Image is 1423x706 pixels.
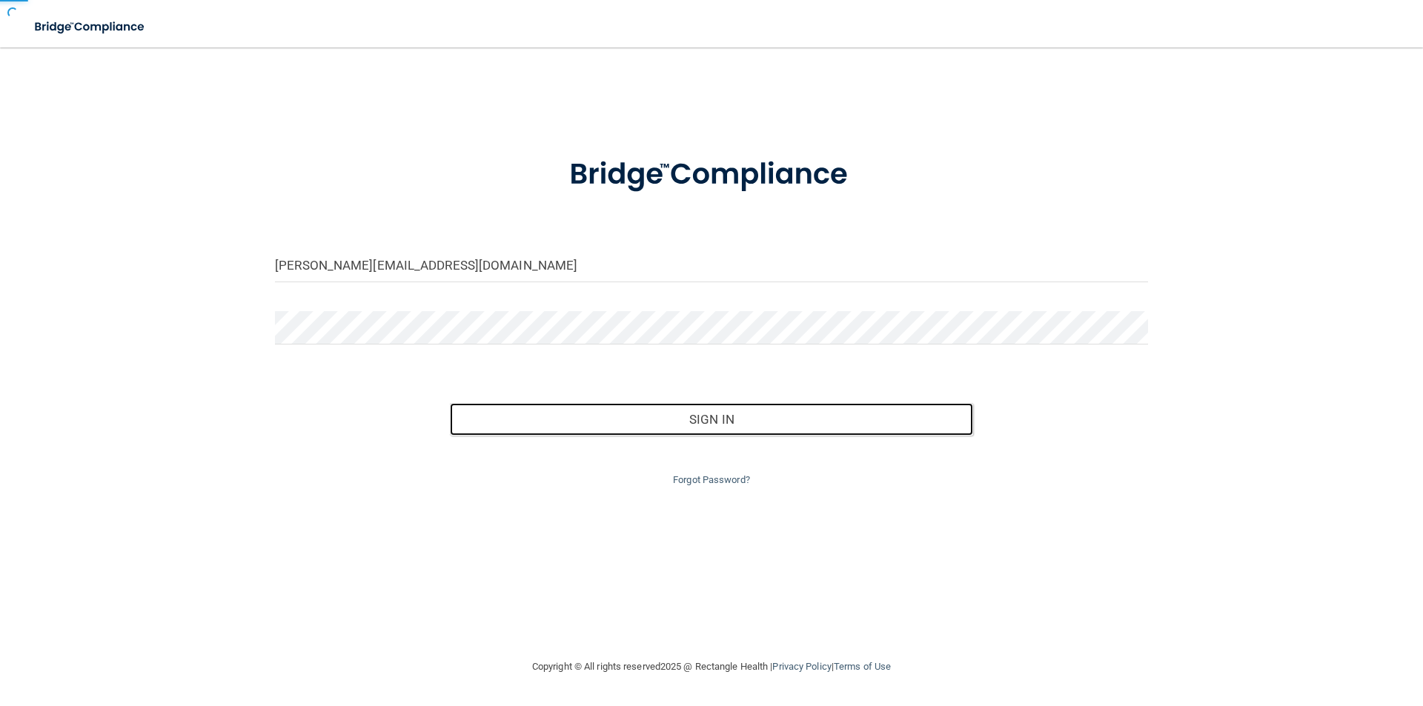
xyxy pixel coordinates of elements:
iframe: Drift Widget Chat Controller [1167,601,1405,660]
a: Terms of Use [834,661,891,672]
img: bridge_compliance_login_screen.278c3ca4.svg [539,136,884,213]
img: bridge_compliance_login_screen.278c3ca4.svg [22,12,159,42]
a: Privacy Policy [772,661,831,672]
input: Email [275,249,1148,282]
button: Sign In [450,403,974,436]
div: Copyright © All rights reserved 2025 @ Rectangle Health | | [441,643,982,690]
a: Forgot Password? [673,474,750,485]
